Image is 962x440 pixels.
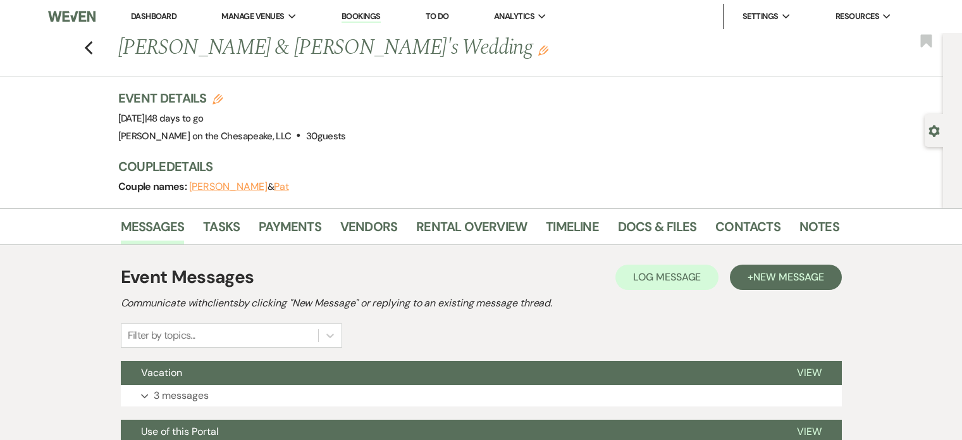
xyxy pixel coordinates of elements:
[141,425,219,438] span: Use of this Portal
[121,361,777,385] button: Vacation
[189,182,268,192] button: [PERSON_NAME]
[48,3,96,30] img: Weven Logo
[797,366,822,379] span: View
[147,112,204,125] span: 48 days to go
[118,89,346,107] h3: Event Details
[494,10,534,23] span: Analytics
[154,387,209,404] p: 3 messages
[259,217,321,244] a: Payments
[928,124,940,136] button: Open lead details
[145,112,204,125] span: |
[416,217,527,244] a: Rental Overview
[715,217,780,244] a: Contacts
[274,182,289,192] button: Pat
[342,11,381,23] a: Bookings
[618,217,696,244] a: Docs & Files
[730,265,841,290] button: +New Message
[118,112,204,125] span: [DATE]
[189,180,289,193] span: &
[340,217,397,244] a: Vendors
[118,33,685,63] h1: [PERSON_NAME] & [PERSON_NAME]'s Wedding
[753,270,823,284] span: New Message
[836,10,879,23] span: Resources
[799,217,839,244] a: Notes
[426,11,449,22] a: To Do
[797,425,822,438] span: View
[743,10,779,23] span: Settings
[118,130,292,142] span: [PERSON_NAME] on the Chesapeake, LLC
[121,264,254,291] h1: Event Messages
[121,296,842,311] h2: Communicate with clients by clicking "New Message" or replying to an existing message thread.
[121,385,842,406] button: 3 messages
[633,270,701,284] span: Log Message
[203,217,240,244] a: Tasks
[615,265,718,290] button: Log Message
[118,180,189,193] span: Couple names:
[306,130,346,142] span: 30 guests
[777,361,842,385] button: View
[128,328,195,343] div: Filter by topics...
[121,217,185,244] a: Messages
[141,366,182,379] span: Vacation
[538,44,548,56] button: Edit
[221,10,284,23] span: Manage Venues
[131,11,176,22] a: Dashboard
[118,158,827,175] h3: Couple Details
[546,217,599,244] a: Timeline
